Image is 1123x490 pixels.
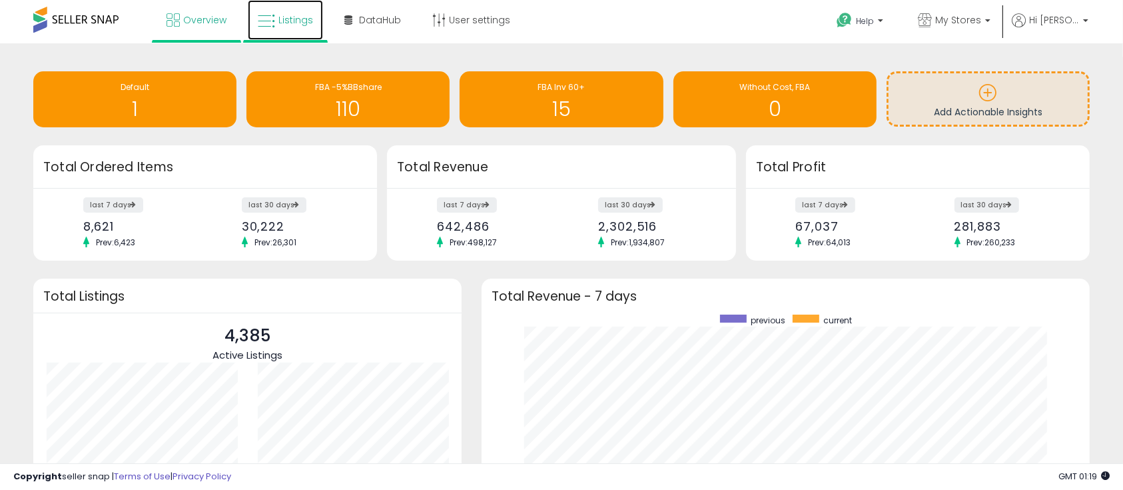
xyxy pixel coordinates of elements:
[954,197,1019,213] label: last 30 days
[466,98,656,120] h1: 15
[212,348,282,362] span: Active Listings
[739,81,810,93] span: Without Cost, FBA
[33,71,236,127] a: Default 1
[246,71,450,127] a: FBA -5%BBshare 110
[795,197,855,213] label: last 7 days
[278,13,313,27] span: Listings
[183,13,226,27] span: Overview
[253,98,443,120] h1: 110
[83,197,143,213] label: last 7 days
[437,219,552,233] div: 642,486
[598,197,663,213] label: last 30 days
[673,71,877,127] a: Without Cost, FBA 0
[680,98,870,120] h1: 0
[960,237,1022,248] span: Prev: 260,233
[824,315,853,326] span: current
[43,291,452,301] h3: Total Listings
[13,470,62,483] strong: Copyright
[460,71,663,127] a: FBA Inv 60+ 15
[1058,470,1110,483] span: 2025-10-13 01:19 GMT
[1029,13,1079,27] span: Hi [PERSON_NAME]
[242,219,354,233] div: 30,222
[826,2,897,43] a: Help
[836,12,853,29] i: Get Help
[756,158,1080,177] h3: Total Profit
[856,15,874,27] span: Help
[889,73,1088,125] a: Add Actionable Insights
[795,219,907,233] div: 67,037
[604,237,671,248] span: Prev: 1,934,807
[43,158,367,177] h3: Total Ordered Items
[598,219,713,233] div: 2,302,516
[751,315,786,326] span: previous
[538,81,585,93] span: FBA Inv 60+
[114,470,171,483] a: Terms of Use
[1012,13,1088,43] a: Hi [PERSON_NAME]
[359,13,401,27] span: DataHub
[934,105,1042,119] span: Add Actionable Insights
[13,471,231,483] div: seller snap | |
[315,81,382,93] span: FBA -5%BBshare
[40,98,230,120] h1: 1
[242,197,306,213] label: last 30 days
[443,237,504,248] span: Prev: 498,127
[248,237,303,248] span: Prev: 26,301
[89,237,142,248] span: Prev: 6,423
[83,219,195,233] div: 8,621
[437,197,497,213] label: last 7 days
[801,237,857,248] span: Prev: 64,013
[397,158,726,177] h3: Total Revenue
[212,323,282,349] p: 4,385
[492,291,1080,301] h3: Total Revenue - 7 days
[173,470,231,483] a: Privacy Policy
[121,81,149,93] span: Default
[935,13,981,27] span: My Stores
[954,219,1066,233] div: 281,883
